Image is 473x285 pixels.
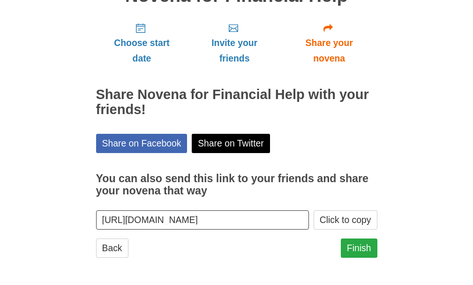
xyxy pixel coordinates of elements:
a: Finish [341,239,377,258]
a: Share on Twitter [192,134,270,153]
h3: You can also send this link to your friends and share your novena that way [96,173,377,197]
button: Click to copy [314,210,377,230]
a: Back [96,239,128,258]
a: Share on Facebook [96,134,188,153]
span: Share your novena [291,35,368,66]
h2: Share Novena for Financial Help with your friends! [96,87,377,117]
span: Invite your friends [197,35,271,66]
a: Invite your friends [188,15,281,71]
a: Choose start date [96,15,188,71]
a: Share your novena [281,15,377,71]
span: Choose start date [105,35,179,66]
